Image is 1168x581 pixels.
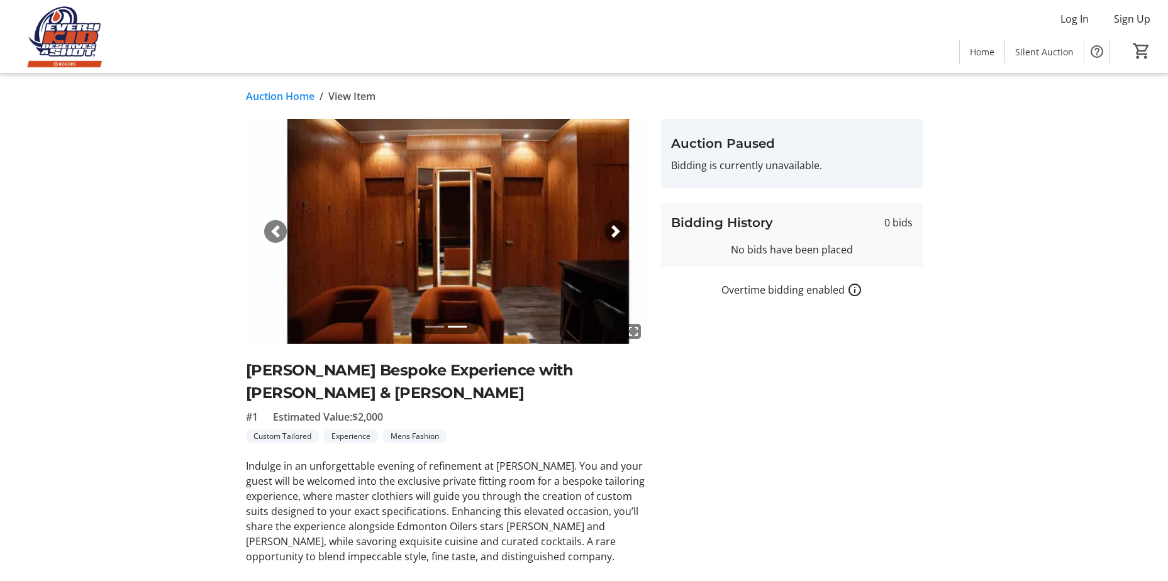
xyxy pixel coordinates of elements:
[246,458,646,564] p: Indulge in an unforgettable evening of refinement at [PERSON_NAME]. You and your guest will be we...
[320,89,323,104] span: /
[671,134,913,153] h3: Auction Paused
[1084,39,1110,64] button: Help
[671,213,773,232] h3: Bidding History
[246,359,646,404] h2: [PERSON_NAME] Bespoke Experience with [PERSON_NAME] & [PERSON_NAME]
[328,89,375,104] span: View Item
[1104,9,1160,29] button: Sign Up
[1050,9,1099,29] button: Log In
[1005,40,1084,64] a: Silent Auction
[246,429,319,443] tr-label-badge: Custom Tailored
[324,429,378,443] tr-label-badge: Experience
[970,45,994,58] span: Home
[671,242,913,257] div: No bids have been placed
[273,409,383,424] span: Estimated Value: $2,000
[884,215,913,230] span: 0 bids
[1060,11,1089,26] span: Log In
[1015,45,1074,58] span: Silent Auction
[1114,11,1150,26] span: Sign Up
[661,282,923,297] div: Overtime bidding enabled
[246,119,646,344] img: Image
[246,89,314,104] a: Auction Home
[626,324,641,339] mat-icon: fullscreen
[960,40,1004,64] a: Home
[1130,40,1153,62] button: Cart
[246,409,258,424] span: #1
[847,282,862,297] a: How overtime bidding works for silent auctions
[383,429,447,443] tr-label-badge: Mens Fashion
[671,158,913,173] p: Bidding is currently unavailable.
[8,5,120,68] img: Edmonton Oilers Community Foundation's Logo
